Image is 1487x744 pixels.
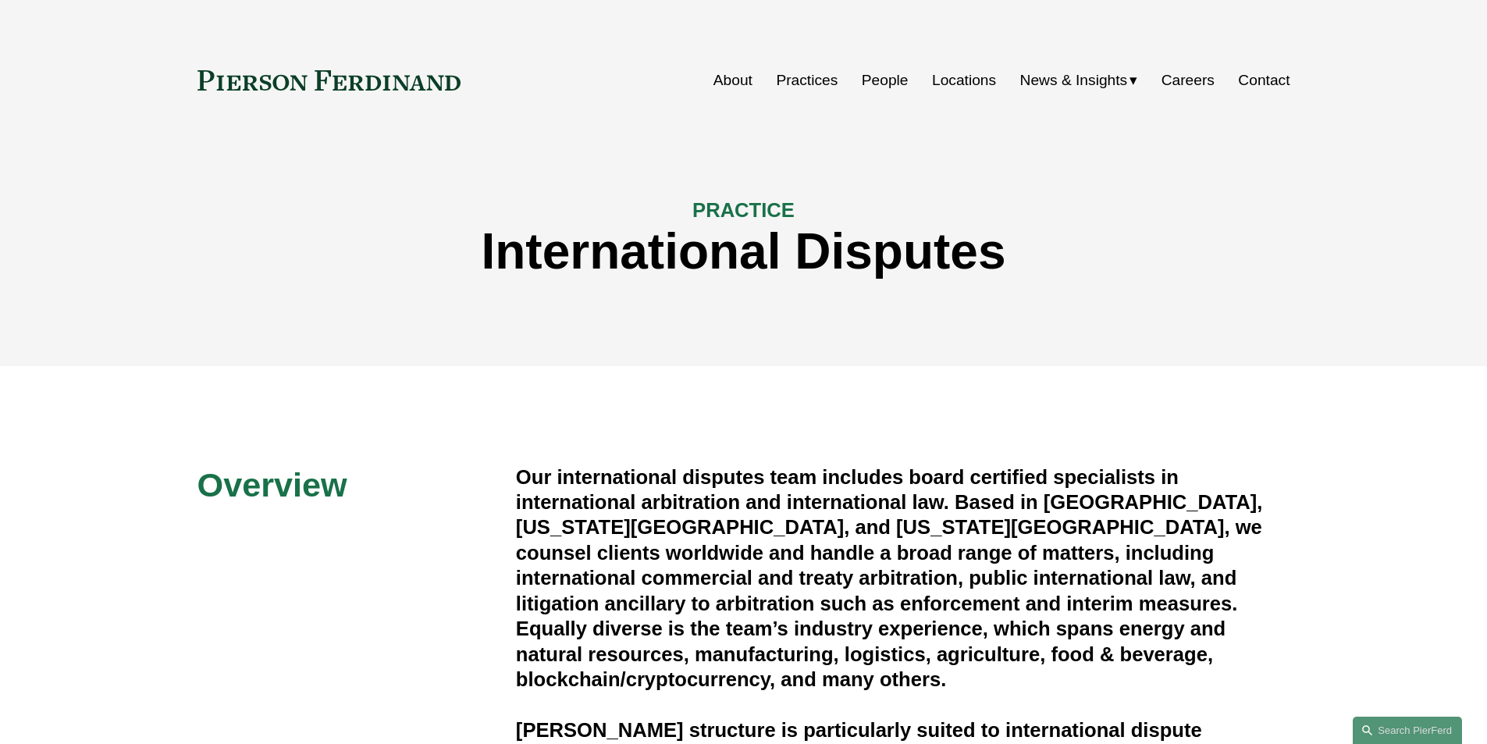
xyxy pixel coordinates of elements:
span: News & Insights [1020,67,1128,94]
a: About [713,66,752,95]
a: Practices [776,66,838,95]
a: Search this site [1353,717,1462,744]
span: PRACTICE [692,199,795,221]
a: Careers [1161,66,1215,95]
h1: International Disputes [197,223,1290,280]
h4: Our international disputes team includes board certified specialists in international arbitration... [516,465,1290,692]
a: Locations [932,66,996,95]
a: People [862,66,909,95]
a: folder dropdown [1020,66,1138,95]
a: Contact [1238,66,1290,95]
span: Overview [197,466,347,504]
